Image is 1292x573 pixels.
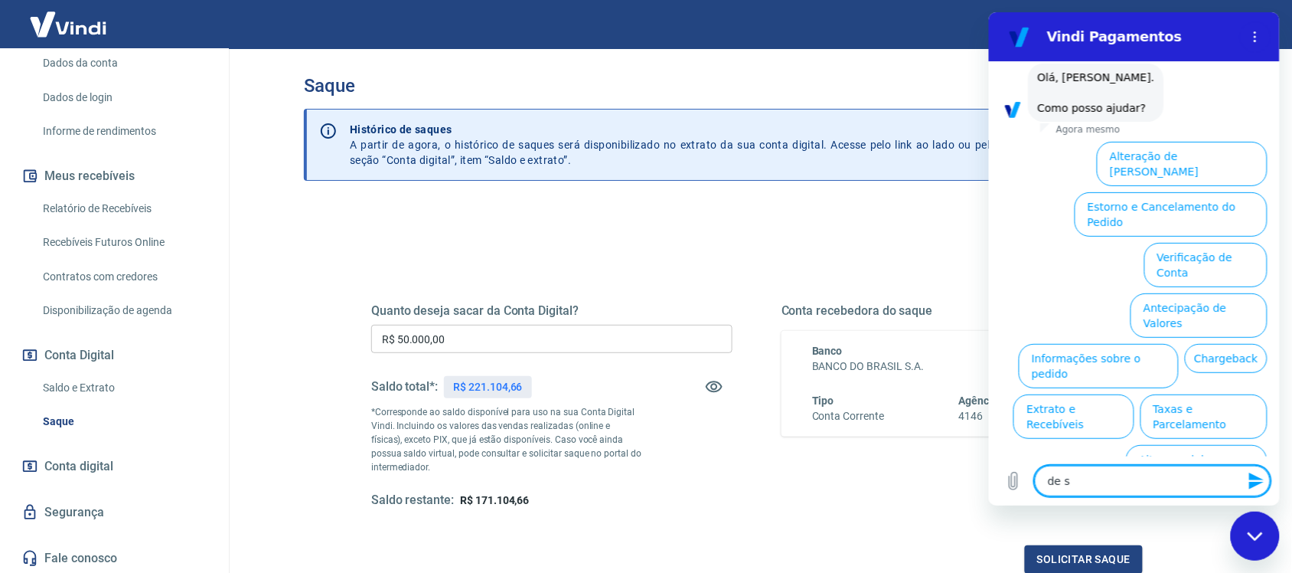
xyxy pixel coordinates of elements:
[37,261,210,293] a: Contratos com credores
[18,1,118,47] img: Vindi
[18,339,210,372] button: Conta Digital
[460,494,529,506] span: R$ 171.104,66
[350,122,1081,168] p: A partir de agora, o histórico de saques será disponibilizado no extrato da sua conta digital. Ac...
[350,122,1081,137] p: Histórico de saques
[37,82,210,113] a: Dados de login
[37,193,210,224] a: Relatório de Recebíveis
[1219,11,1274,39] button: Sair
[371,379,438,395] h5: Saldo total*:
[18,496,210,529] a: Segurança
[37,295,210,326] a: Disponibilização de agenda
[371,405,642,474] p: *Corresponde ao saldo disponível para uso na sua Conta Digital Vindi. Incluindo os valores das ve...
[18,450,210,483] a: Conta digital
[18,159,210,193] button: Meus recebíveis
[37,227,210,258] a: Recebíveis Futuros Online
[453,379,522,395] p: R$ 221.104,66
[812,359,1112,375] h6: BANCO DO BRASIL S.A.
[989,12,1280,506] iframe: Janela de mensagens
[781,303,1143,319] h5: Conta recebedora do saque
[812,395,834,407] span: Tipo
[959,395,999,407] span: Agência
[304,75,1210,97] h3: Saque
[1231,512,1280,561] iframe: Botão para abrir a janela de mensagens, conversa em andamento
[371,493,454,509] h5: Saldo restante:
[37,372,210,404] a: Saldo e Extrato
[37,47,210,79] a: Dados da conta
[959,408,999,424] h6: 4146
[371,303,732,319] h5: Quanto deseja sacar da Conta Digital?
[812,408,884,424] h6: Conta Corrente
[812,345,843,357] span: Banco
[37,406,210,437] a: Saque
[44,456,113,477] span: Conta digital
[37,116,210,147] a: Informe de rendimentos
